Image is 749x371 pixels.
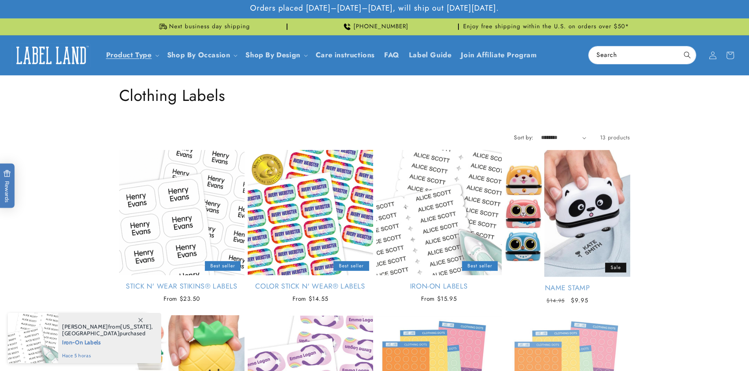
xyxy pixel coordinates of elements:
a: Name Stamp [505,283,630,292]
a: Care instructions [311,46,379,64]
summary: Shop By Design [241,46,311,64]
a: Iron-On Labels [376,282,502,291]
a: Product Type [106,50,152,60]
a: Shop By Design [245,50,300,60]
span: Shop By Occasion [167,51,230,60]
span: Label Guide [409,51,452,60]
div: Announcement [119,18,287,35]
summary: Shop By Occasion [162,46,241,64]
span: Iron-On Labels [62,337,153,347]
a: Stick N' Wear Stikins® Labels [119,282,245,291]
span: [PERSON_NAME] [62,323,108,330]
div: Announcement [291,18,459,35]
h1: Clothing Labels [119,85,630,106]
span: [US_STATE] [120,323,151,330]
img: Label Land [12,43,90,68]
a: Color Stick N' Wear® Labels [248,282,373,291]
span: Join Affiliate Program [461,51,537,60]
span: Enjoy free shipping within the U.S. on orders over $50* [463,23,629,31]
span: Next business day shipping [169,23,250,31]
div: Announcement [462,18,630,35]
a: Join Affiliate Program [456,46,541,64]
a: Label Land [9,40,94,70]
span: hace 5 horas [62,352,153,359]
span: 13 products [600,133,630,141]
span: [PHONE_NUMBER] [353,23,409,31]
span: Care instructions [316,51,375,60]
a: Label Guide [404,46,456,64]
label: Sort by: [514,133,533,141]
summary: Product Type [101,46,162,64]
button: Search [679,46,696,64]
span: Rewards [3,170,11,202]
span: FAQ [384,51,399,60]
span: [GEOGRAPHIC_DATA] [62,330,120,337]
span: Orders placed [DATE]–[DATE]–[DATE], will ship out [DATE][DATE]. [250,3,499,13]
a: FAQ [379,46,404,64]
span: from , purchased [62,323,153,337]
